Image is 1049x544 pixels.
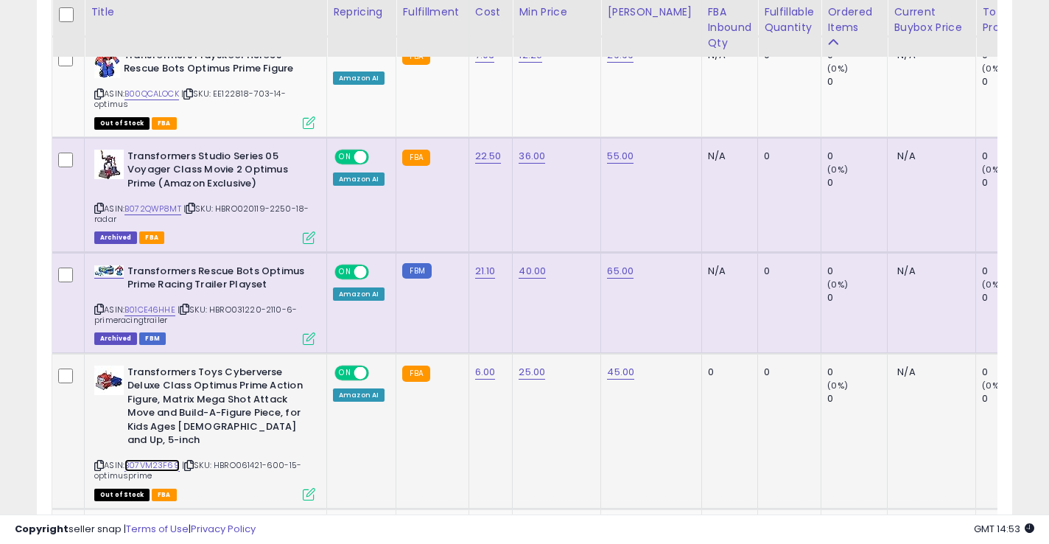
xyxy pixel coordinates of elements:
[336,150,354,163] span: ON
[94,489,150,501] span: All listings that are currently out of stock and unavailable for purchase on Amazon
[94,265,315,344] div: ASIN:
[91,4,320,20] div: Title
[982,279,1003,290] small: (0%)
[519,149,545,164] a: 36.00
[827,4,881,35] div: Ordered Items
[127,366,306,451] b: Transformers Toys Cyberverse Deluxe Class Optimus Prime Action Figure, Matrix Mega Shot Attack Mo...
[94,88,286,110] span: | SKU: EE122818-703-14-optimus
[827,366,887,379] div: 0
[124,203,181,215] a: B072QWP8MT
[764,265,810,278] div: 0
[827,150,887,163] div: 0
[336,366,354,379] span: ON
[94,459,301,481] span: | SKU: HBRO061421-600-15-optimusprime
[897,149,915,163] span: N/A
[402,150,429,166] small: FBA
[126,522,189,536] a: Terms of Use
[94,265,124,276] img: 41h5v5SojeL._SL40_.jpg
[974,522,1034,536] span: 2025-10-8 14:53 GMT
[519,365,545,380] a: 25.00
[708,366,747,379] div: 0
[764,4,815,35] div: Fulfillable Quantity
[94,366,315,499] div: ASIN:
[827,291,887,304] div: 0
[982,291,1042,304] div: 0
[897,365,915,379] span: N/A
[708,150,747,163] div: N/A
[607,264,634,279] a: 65.00
[402,4,462,20] div: Fulfillment
[367,366,390,379] span: OFF
[708,265,747,278] div: N/A
[475,4,507,20] div: Cost
[124,304,175,316] a: B01CE46HHE
[982,176,1042,189] div: 0
[894,4,969,35] div: Current Buybox Price
[333,287,385,301] div: Amazon AI
[764,150,810,163] div: 0
[94,304,297,326] span: | SKU: HBRO031220-2110-6-primeracingtrailer
[708,4,752,51] div: FBA inbound Qty
[336,265,354,278] span: ON
[982,63,1003,74] small: (0%)
[982,380,1003,391] small: (0%)
[607,149,634,164] a: 55.00
[827,164,848,175] small: (0%)
[607,365,634,380] a: 45.00
[982,4,1036,35] div: Total Profit
[827,279,848,290] small: (0%)
[139,332,166,345] span: FBM
[402,263,431,279] small: FBM
[982,392,1042,405] div: 0
[124,49,303,80] b: Transformers Playskool Heroes Rescue Bots Optimus Prime Figure
[94,49,315,128] div: ASIN:
[827,75,887,88] div: 0
[982,75,1042,88] div: 0
[982,150,1042,163] div: 0
[333,172,385,186] div: Amazon AI
[367,265,390,278] span: OFF
[191,522,256,536] a: Privacy Policy
[475,264,496,279] a: 21.10
[827,392,887,405] div: 0
[827,176,887,189] div: 0
[475,365,496,380] a: 6.00
[764,366,810,379] div: 0
[982,265,1042,278] div: 0
[519,4,594,20] div: Min Price
[982,366,1042,379] div: 0
[827,63,848,74] small: (0%)
[333,72,385,85] div: Amazon AI
[519,264,546,279] a: 40.00
[94,332,137,345] span: Listings that have been deleted from Seller Central
[897,48,915,62] span: N/A
[152,489,177,501] span: FBA
[94,366,124,395] img: 41vYivfFhHL._SL40_.jpg
[94,117,150,130] span: All listings that are currently out of stock and unavailable for purchase on Amazon
[897,264,915,278] span: N/A
[94,203,309,225] span: | SKU: HBRO020119-2250-18-radar
[139,231,164,244] span: FBA
[402,366,429,382] small: FBA
[475,149,502,164] a: 22.50
[152,117,177,130] span: FBA
[827,265,887,278] div: 0
[607,4,695,20] div: [PERSON_NAME]
[367,150,390,163] span: OFF
[94,49,120,78] img: 51WPl9FfvfL._SL40_.jpg
[94,150,315,243] div: ASIN:
[333,4,390,20] div: Repricing
[127,150,306,195] b: Transformers Studio Series 05 Voyager Class Movie 2 Optimus Prime (Amazon Exclusive)
[124,88,179,100] a: B00QCALOCK
[15,522,69,536] strong: Copyright
[127,265,306,296] b: Transformers Rescue Bots Optimus Prime Racing Trailer Playset
[94,231,137,244] span: Listings that have been deleted from Seller Central
[827,380,848,391] small: (0%)
[982,164,1003,175] small: (0%)
[124,459,180,472] a: B07VM23F69
[15,523,256,537] div: seller snap | |
[94,150,124,179] img: 51NYqZM-neL._SL40_.jpg
[333,388,385,402] div: Amazon AI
